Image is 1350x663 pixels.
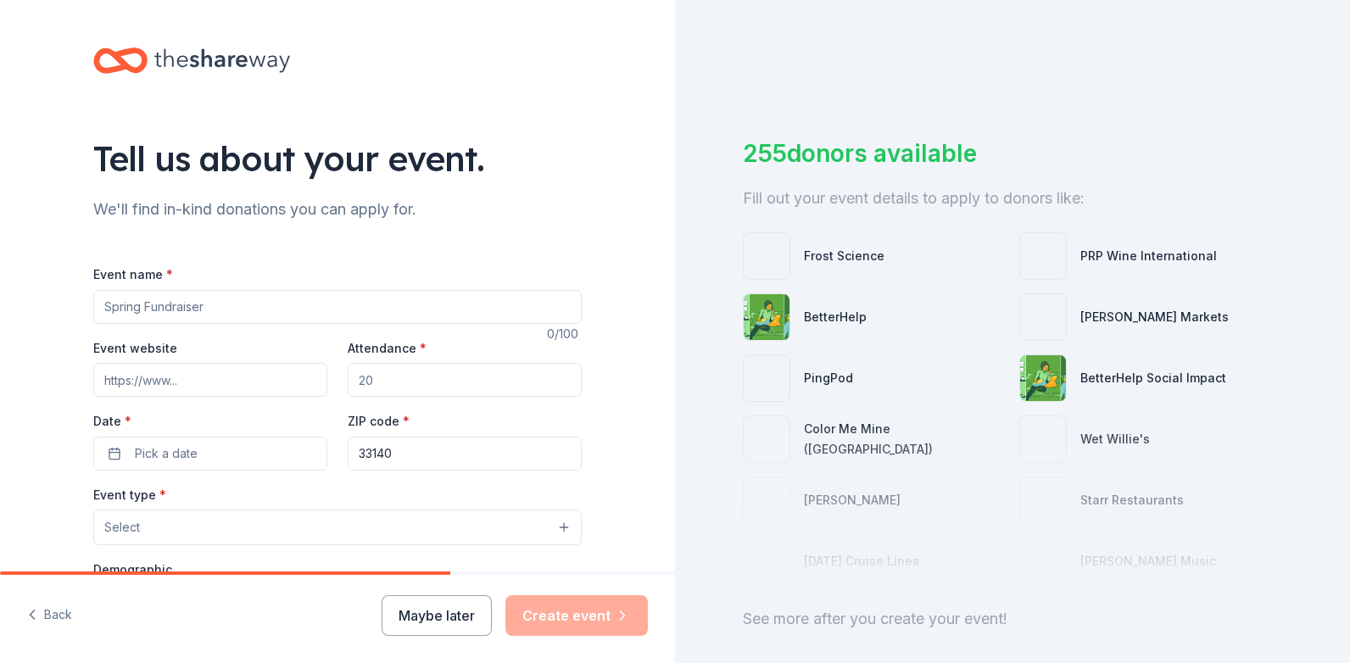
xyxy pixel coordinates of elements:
label: Date [93,413,327,430]
input: https://www... [93,363,327,397]
div: We'll find in-kind donations you can apply for. [93,196,582,223]
label: Event website [93,340,177,357]
span: Pick a date [135,443,198,464]
img: photo for PRP Wine International [1020,233,1066,279]
div: Frost Science [804,246,884,266]
div: PingPod [804,368,853,388]
input: 20 [348,363,582,397]
label: ZIP code [348,413,410,430]
input: 12345 (U.S. only) [348,437,582,471]
img: photo for Frost Science [744,233,789,279]
label: Event type [93,487,166,504]
label: Event name [93,266,173,283]
div: BetterHelp [804,307,867,327]
div: 255 donors available [743,136,1282,171]
button: Maybe later [382,595,492,636]
img: photo for Milam's Markets [1020,294,1066,340]
button: Pick a date [93,437,327,471]
div: See more after you create your event! [743,605,1282,632]
div: [PERSON_NAME] Markets [1080,307,1229,327]
input: Spring Fundraiser [93,290,582,324]
img: photo for BetterHelp [744,294,789,340]
div: Tell us about your event. [93,135,582,182]
div: 0 /100 [547,324,582,344]
div: PRP Wine International [1080,246,1217,266]
div: Fill out your event details to apply to donors like: [743,185,1282,212]
img: photo for BetterHelp Social Impact [1020,355,1066,401]
label: Attendance [348,340,427,357]
div: BetterHelp Social Impact [1080,368,1226,388]
span: Select [104,517,140,538]
img: photo for PingPod [744,355,789,401]
button: Select [93,510,582,545]
button: Back [27,598,72,633]
label: Demographic [93,561,172,578]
